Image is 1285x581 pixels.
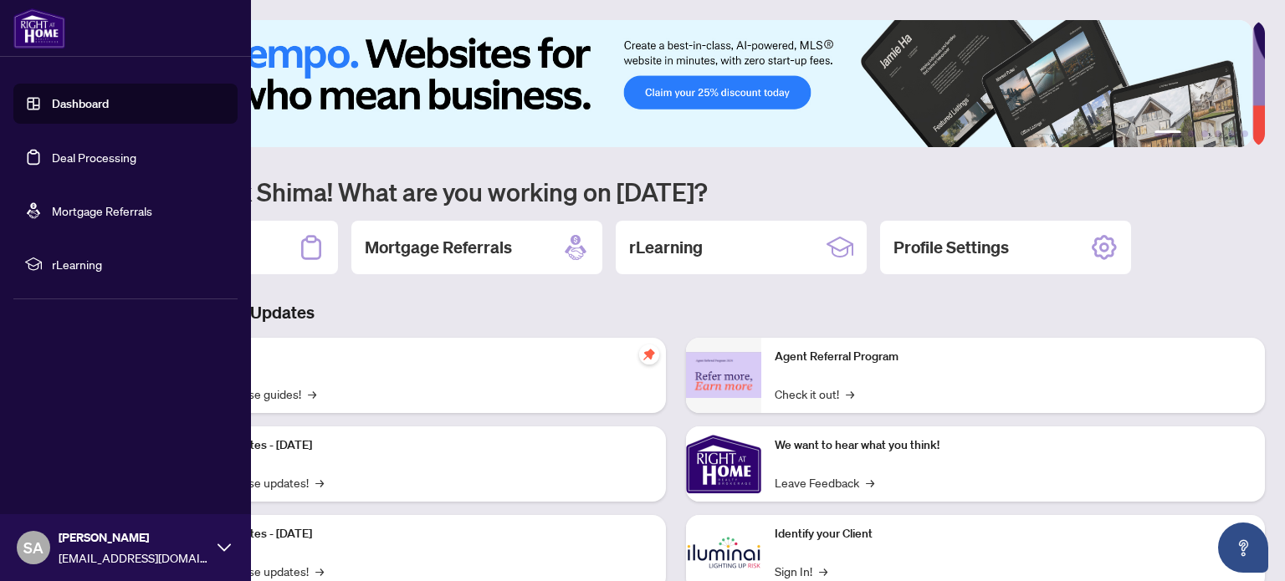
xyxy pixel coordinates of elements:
[1201,130,1208,137] button: 3
[87,20,1252,147] img: Slide 0
[1215,130,1221,137] button: 4
[686,352,761,398] img: Agent Referral Program
[1154,130,1181,137] button: 1
[775,473,874,492] a: Leave Feedback→
[775,562,827,580] a: Sign In!→
[629,236,703,259] h2: rLearning
[893,236,1009,259] h2: Profile Settings
[686,426,761,502] img: We want to hear what you think!
[1218,522,1268,573] button: Open asap
[176,525,653,543] p: Platform Updates - [DATE]
[59,548,209,567] span: [EMAIL_ADDRESS][DOMAIN_NAME]
[176,348,653,366] p: Self-Help
[846,385,854,403] span: →
[87,176,1265,207] h1: Welcome back Shima! What are you working on [DATE]?
[775,385,854,403] a: Check it out!→
[13,8,65,48] img: logo
[23,536,44,559] span: SA
[87,301,1265,324] h3: Brokerage & Industry Updates
[52,203,152,218] a: Mortgage Referrals
[315,473,324,492] span: →
[315,562,324,580] span: →
[639,344,659,364] span: pushpin
[1188,130,1195,137] button: 2
[866,473,874,492] span: →
[308,385,316,403] span: →
[1241,130,1248,137] button: 6
[1228,130,1235,137] button: 5
[775,525,1252,543] p: Identify your Client
[52,255,226,273] span: rLearning
[52,150,136,165] a: Deal Processing
[176,436,653,455] p: Platform Updates - [DATE]
[59,528,209,547] span: [PERSON_NAME]
[775,348,1252,366] p: Agent Referral Program
[819,562,827,580] span: →
[775,436,1252,455] p: We want to hear what you think!
[52,96,109,111] a: Dashboard
[365,236,512,259] h2: Mortgage Referrals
